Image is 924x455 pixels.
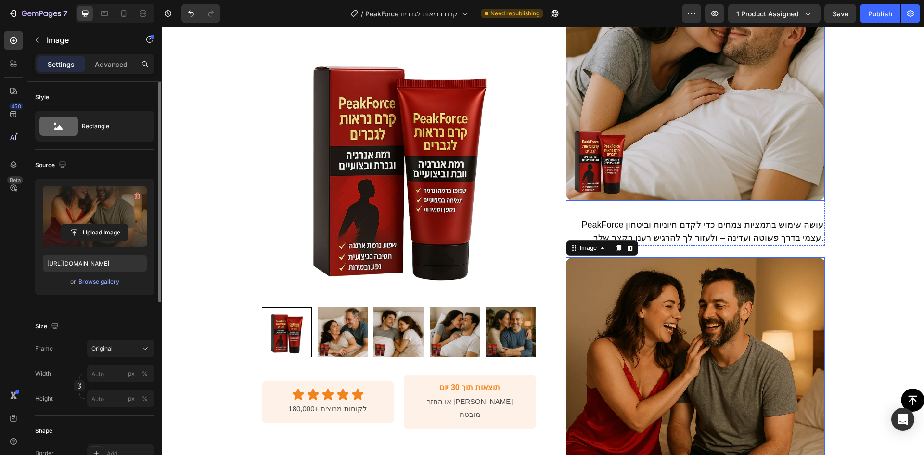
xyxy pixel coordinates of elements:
button: px [139,368,151,379]
p: Image [47,34,128,46]
div: px [128,394,135,403]
div: Style [35,93,49,102]
span: Original [91,344,113,353]
input: px% [87,390,154,407]
input: https://example.com/image.jpg [43,255,147,272]
div: Rectangle [82,115,141,137]
span: PeakForce קרם בריאות לגברים [365,9,458,19]
div: Source [35,159,68,172]
p: 7 [63,8,67,19]
div: Open Intercom Messenger [891,408,914,431]
div: Undo/Redo [181,4,220,23]
div: Size [35,320,61,333]
button: Publish [860,4,900,23]
input: px% [87,365,154,382]
div: Shape [35,427,52,435]
button: 1 product assigned [728,4,821,23]
span: / [361,9,363,19]
p: PeakForce עושה שימוש בתמציות צמחים כדי לקדם חיוניות וביטחון עצמי בדרך פשוטה ועדינה – ולעזור לך לה... [405,192,662,218]
div: Image [416,217,436,225]
div: Publish [868,9,892,19]
div: % [142,394,148,403]
label: Frame [35,344,53,353]
div: px [128,369,135,378]
button: Browse gallery [78,277,120,286]
button: % [126,368,137,379]
p: Advanced [95,59,128,69]
button: Upload Image [61,224,128,241]
span: Save [833,10,848,18]
div: Browse gallery [78,277,119,286]
div: % [142,369,148,378]
button: 7 [4,4,72,23]
div: 450 [9,103,23,110]
p: Settings [48,59,75,69]
span: Need republishing [490,9,539,18]
button: Original [87,340,154,357]
button: % [126,393,137,404]
label: Height [35,394,53,403]
iframe: Design area [162,27,924,455]
h2: תוצאות תוך 30 יום [256,355,359,367]
label: Width [35,369,51,378]
span: or [70,276,76,287]
button: Save [824,4,856,23]
div: Beta [7,176,23,184]
button: px [139,393,151,404]
span: 1 product assigned [736,9,799,19]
